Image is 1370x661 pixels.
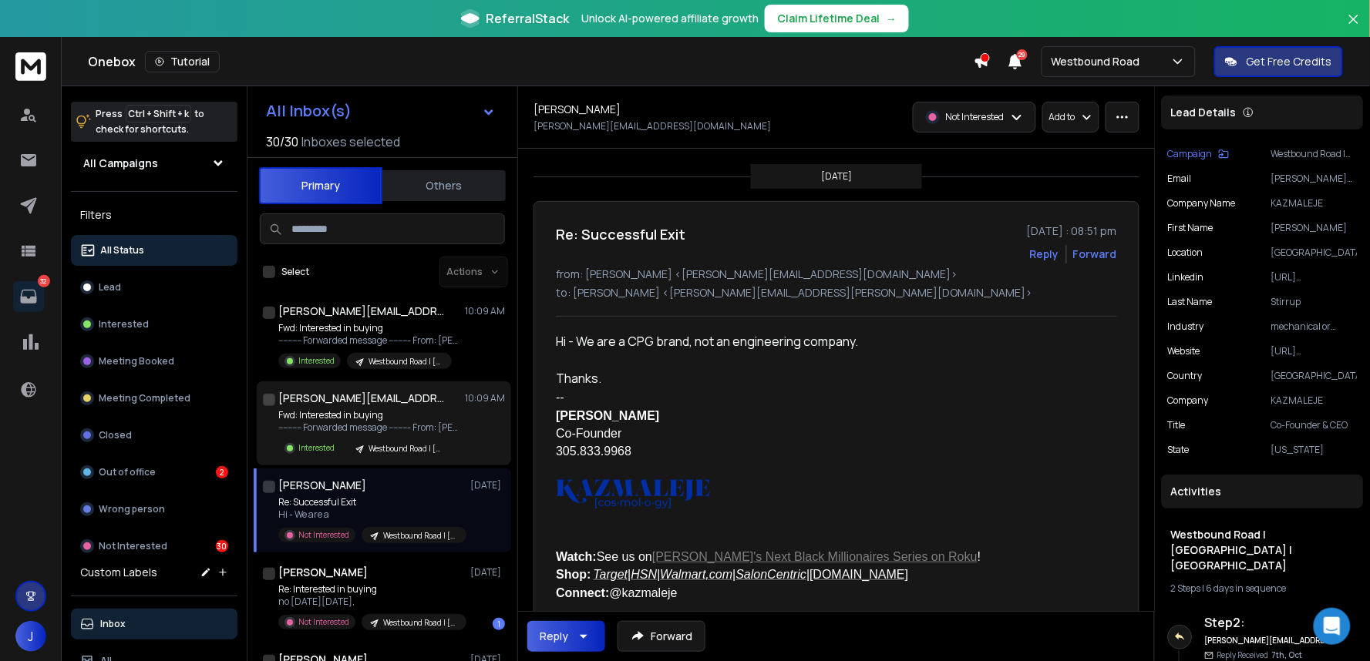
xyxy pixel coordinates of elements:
[99,318,149,330] p: Interested
[593,568,628,581] span: Target
[278,421,463,434] p: ---------- Forwarded message --------- From: [PERSON_NAME]
[810,568,908,581] span: [DOMAIN_NAME]
[556,586,678,599] span: @kazmaleje
[278,508,463,521] p: Hi - We are a
[556,550,597,563] b: Watch:
[278,583,463,596] p: Re: Interested in buying
[383,617,457,629] p: Westbound Road | [GEOGRAPHIC_DATA] | [GEOGRAPHIC_DATA]
[278,334,463,347] p: ---------- Forwarded message --------- From: [PERSON_NAME]
[298,355,335,367] p: Interested
[71,204,237,226] h3: Filters
[278,322,463,334] p: Fwd: Interested in buying
[657,568,660,581] span: |
[1017,49,1028,60] span: 29
[71,494,237,525] button: Wrong person
[71,235,237,266] button: All Status
[631,565,657,582] a: HSN
[266,133,298,151] span: 30 / 30
[1171,582,1201,595] span: 2 Steps
[259,167,382,204] button: Primary
[71,457,237,488] button: Out of office2
[556,369,1006,388] div: Thanks.
[278,596,463,608] p: no [DATE][DATE],
[80,565,157,580] h3: Custom Labels
[1205,635,1340,646] h6: [PERSON_NAME][EMAIL_ADDRESS][PERSON_NAME][DOMAIN_NAME]
[1271,419,1358,431] p: Co-Founder & CEO
[1168,444,1190,456] p: State
[527,621,605,652] button: Reply
[88,51,974,72] div: Onebox
[631,568,657,581] span: HSN
[383,530,457,542] p: Westbound Road | [GEOGRAPHIC_DATA] | [GEOGRAPHIC_DATA]
[1271,247,1358,259] p: [GEOGRAPHIC_DATA]
[1271,296,1358,308] p: Stirrup
[96,106,204,137] p: Press to check for shortcuts.
[1168,148,1230,160] button: Campaign
[1247,54,1332,69] p: Get Free Credits
[298,442,335,454] p: Interested
[99,429,132,441] p: Closed
[1168,419,1186,431] p: title
[810,565,908,582] a: [DOMAIN_NAME]
[13,281,44,312] a: 32
[652,550,978,563] a: [PERSON_NAME]'s Next Black Millionaires Series on Roku
[99,503,165,515] p: Wrong person
[1049,111,1075,123] p: Add to
[278,496,463,508] p: Re: Successful Exit
[1271,271,1358,284] p: [URL][DOMAIN_NAME]
[1271,197,1358,210] p: KAZMALEJE
[278,478,366,493] h1: [PERSON_NAME]
[369,443,443,455] p: Westbound Road | [GEOGRAPHIC_DATA] | [GEOGRAPHIC_DATA]
[266,103,352,119] h1: All Inbox(s)
[1271,222,1358,234] p: [PERSON_NAME]
[534,120,771,133] p: [PERSON_NAME][EMAIL_ADDRESS][DOMAIN_NAME]
[470,566,505,579] p: [DATE]
[71,531,237,562] button: Not Interested30
[301,133,400,151] h3: Inboxes selected
[382,169,506,203] button: Others
[735,568,806,581] span: SalonCentric
[145,51,220,72] button: Tutorial
[99,540,167,552] p: Not Interested
[806,568,810,581] span: |
[1168,222,1213,234] p: First Name
[1271,370,1358,382] p: [GEOGRAPHIC_DATA]
[1314,608,1351,645] div: Open Intercom Messenger
[493,618,505,630] div: 1
[369,356,443,367] p: Westbound Road | [GEOGRAPHIC_DATA] | [GEOGRAPHIC_DATA]
[1168,345,1200,357] p: website
[1162,475,1364,508] div: Activities
[15,621,46,652] button: J
[1271,444,1358,456] p: [US_STATE]
[732,568,735,581] span: |
[278,391,448,406] h1: [PERSON_NAME][EMAIL_ADDRESS][DOMAIN_NAME]
[886,11,897,26] span: →
[99,355,174,367] p: Meeting Booked
[556,267,1117,282] p: from: [PERSON_NAME] <[PERSON_NAME][EMAIL_ADDRESS][DOMAIN_NAME]>
[1217,649,1303,661] p: Reply Received
[978,550,981,563] span: !
[556,427,621,440] span: Co-Founder
[556,223,685,245] h1: Re: Successful Exit
[1168,271,1204,284] p: linkedin
[1168,173,1192,185] p: Email
[593,565,628,582] a: Target
[735,565,806,582] a: SalonCentric
[581,11,759,26] p: Unlock AI-powered affiliate growth
[1214,46,1343,77] button: Get Free Credits
[1271,394,1358,407] p: KAZMALEJE
[71,148,237,179] button: All Campaigns
[254,96,508,126] button: All Inbox(s)
[99,466,156,478] p: Out of office
[1030,247,1059,262] button: Reply
[597,550,652,563] span: See us on
[556,332,1006,351] div: Hi - We are a CPG brand, not an engineering company.
[660,568,732,581] span: Walmart,com
[660,565,732,582] a: Walmart,com
[216,540,228,552] div: 30
[1171,527,1355,573] h1: Westbound Road | [GEOGRAPHIC_DATA] | [GEOGRAPHIC_DATA]
[556,409,659,422] span: [PERSON_NAME]
[821,170,852,183] p: [DATE]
